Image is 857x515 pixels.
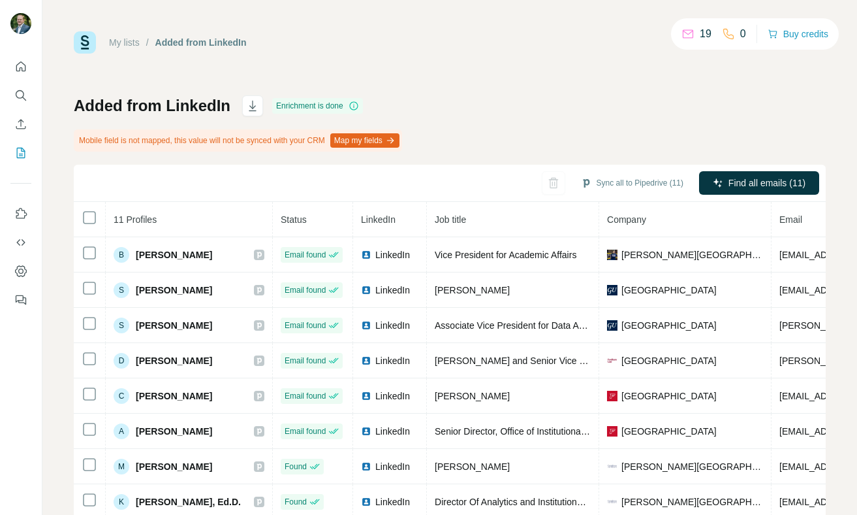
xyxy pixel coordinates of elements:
[435,497,626,507] span: Director Of Analytics and Institutional Research
[375,390,410,403] span: LinkedIn
[114,318,129,333] div: S
[607,497,617,507] img: company-logo
[146,36,149,49] li: /
[375,460,410,473] span: LinkedIn
[285,355,326,367] span: Email found
[114,282,129,298] div: S
[607,320,617,331] img: company-logo
[155,36,247,49] div: Added from LinkedIn
[621,354,717,367] span: [GEOGRAPHIC_DATA]
[114,494,129,510] div: K
[621,425,717,438] span: [GEOGRAPHIC_DATA]
[109,37,140,48] a: My lists
[10,112,31,136] button: Enrich CSV
[375,284,410,297] span: LinkedIn
[136,319,212,332] span: [PERSON_NAME]
[10,84,31,107] button: Search
[435,356,701,366] span: [PERSON_NAME] and Senior Vice President for Academic Affairs
[607,461,617,472] img: company-logo
[361,461,371,472] img: LinkedIn logo
[330,133,399,148] button: Map my fields
[114,214,157,225] span: 11 Profiles
[435,461,510,472] span: [PERSON_NAME]
[435,250,576,260] span: Vice President for Academic Affairs
[285,461,307,473] span: Found
[136,354,212,367] span: [PERSON_NAME]
[74,31,96,54] img: Surfe Logo
[435,320,609,331] span: Associate Vice President for Data Analytics
[361,250,371,260] img: LinkedIn logo
[435,285,510,295] span: [PERSON_NAME]
[285,284,326,296] span: Email found
[361,320,371,331] img: LinkedIn logo
[621,390,717,403] span: [GEOGRAPHIC_DATA]
[361,214,396,225] span: LinkedIn
[768,25,828,43] button: Buy credits
[728,176,805,190] span: Find all emails (11)
[435,214,466,225] span: Job title
[114,247,129,263] div: B
[361,426,371,437] img: LinkedIn logo
[285,320,326,331] span: Email found
[10,141,31,165] button: My lists
[375,425,410,438] span: LinkedIn
[74,129,402,152] div: Mobile field is not mapped, this value will not be synced with your CRM
[375,354,410,367] span: LinkedIn
[74,95,230,116] h1: Added from LinkedIn
[136,390,212,403] span: [PERSON_NAME]
[281,214,307,225] span: Status
[285,496,307,508] span: Found
[114,424,129,439] div: A
[10,13,31,34] img: Avatar
[375,248,410,261] span: LinkedIn
[136,248,212,261] span: [PERSON_NAME]
[607,391,617,401] img: company-logo
[361,285,371,295] img: LinkedIn logo
[361,391,371,401] img: LinkedIn logo
[607,285,617,295] img: company-logo
[779,214,802,225] span: Email
[136,284,212,297] span: [PERSON_NAME]
[10,202,31,225] button: Use Surfe on LinkedIn
[621,495,763,508] span: [PERSON_NAME][GEOGRAPHIC_DATA]
[621,248,763,261] span: [PERSON_NAME][GEOGRAPHIC_DATA]
[272,98,363,114] div: Enrichment is done
[361,356,371,366] img: LinkedIn logo
[740,26,746,42] p: 0
[621,319,717,332] span: [GEOGRAPHIC_DATA]
[572,173,693,193] button: Sync all to Pipedrive (11)
[607,214,646,225] span: Company
[361,497,371,507] img: LinkedIn logo
[607,250,617,260] img: company-logo
[607,356,617,366] img: company-logo
[699,171,819,195] button: Find all emails (11)
[435,391,510,401] span: [PERSON_NAME]
[285,390,326,402] span: Email found
[136,460,212,473] span: [PERSON_NAME]
[10,55,31,78] button: Quick start
[285,249,326,261] span: Email found
[136,425,212,438] span: [PERSON_NAME]
[114,353,129,369] div: D
[375,319,410,332] span: LinkedIn
[607,426,617,437] img: company-logo
[114,388,129,404] div: C
[285,425,326,437] span: Email found
[114,459,129,474] div: M
[136,495,241,508] span: [PERSON_NAME], Ed.D.
[10,288,31,312] button: Feedback
[621,460,763,473] span: [PERSON_NAME][GEOGRAPHIC_DATA]
[621,284,717,297] span: [GEOGRAPHIC_DATA]
[435,426,625,437] span: Senior Director, Office of Institutional Research
[10,259,31,283] button: Dashboard
[10,231,31,254] button: Use Surfe API
[375,495,410,508] span: LinkedIn
[700,26,711,42] p: 19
